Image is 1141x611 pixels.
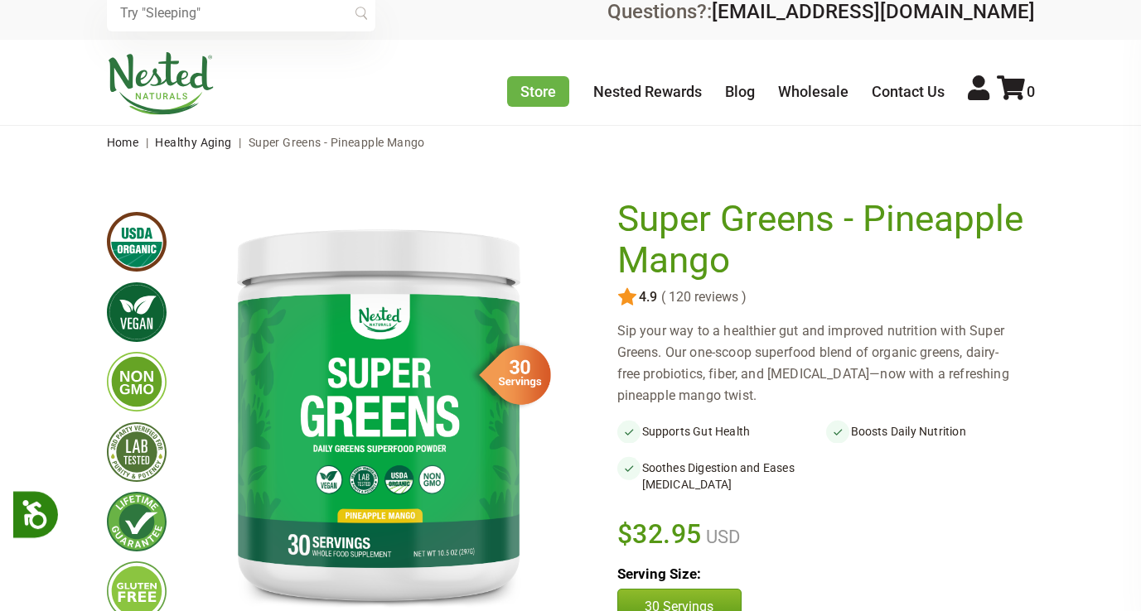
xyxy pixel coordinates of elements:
img: Nested Naturals [107,52,215,115]
a: Nested Rewards [593,83,702,100]
span: $32.95 [617,516,703,552]
span: 0 [1027,83,1035,100]
a: Healthy Aging [155,136,231,149]
nav: breadcrumbs [107,126,1035,159]
li: Boosts Daily Nutrition [826,420,1035,443]
div: Questions?: [607,2,1035,22]
img: thirdpartytested [107,422,167,482]
li: Soothes Digestion and Eases [MEDICAL_DATA] [617,456,826,496]
img: vegan [107,282,167,342]
li: Supports Gut Health [617,420,826,443]
a: 0 [997,83,1035,100]
b: Serving Size: [617,565,701,582]
span: USD [702,527,740,547]
span: Super Greens - Pineapple Mango [249,136,425,149]
a: Contact Us [872,83,945,100]
h1: Super Greens - Pineapple Mango [617,199,1027,281]
a: Blog [725,83,755,100]
img: usdaorganic [107,212,167,272]
img: sg-servings-30.png [468,339,551,411]
div: Sip your way to a healthier gut and improved nutrition with Super Greens. Our one-scoop superfood... [617,320,1035,407]
a: Wholesale [778,83,848,100]
a: Store [507,76,569,107]
span: | [142,136,152,149]
img: star.svg [617,287,637,307]
a: Home [107,136,139,149]
span: ( 120 reviews ) [657,290,747,305]
span: | [234,136,245,149]
img: lifetimeguarantee [107,492,167,551]
span: 4.9 [637,290,657,305]
img: gmofree [107,352,167,411]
